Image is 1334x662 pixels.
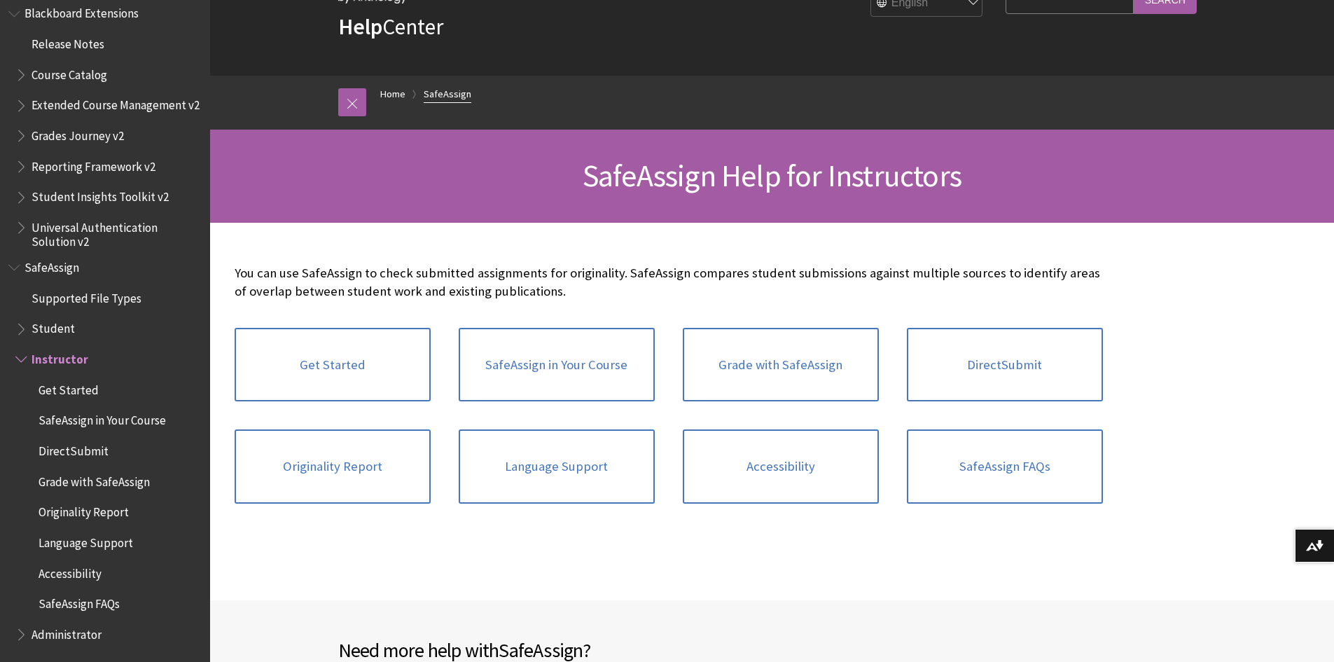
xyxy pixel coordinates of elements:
[39,439,109,458] span: DirectSubmit
[32,623,102,642] span: Administrator
[338,13,443,41] a: HelpCenter
[8,256,202,647] nav: Book outline for Blackboard SafeAssign
[683,328,879,402] a: Grade with SafeAssign
[338,13,382,41] strong: Help
[32,186,169,205] span: Student Insights Toolkit v2
[235,264,1103,301] p: You can use SafeAssign to check submitted assignments for originality. SafeAssign compares studen...
[32,287,141,305] span: Supported File Types
[683,429,879,504] a: Accessibility
[32,124,124,143] span: Grades Journey v2
[459,429,655,504] a: Language Support
[39,562,102,581] span: Accessibility
[380,85,405,103] a: Home
[39,378,99,397] span: Get Started
[32,32,104,51] span: Release Notes
[39,470,150,489] span: Grade with SafeAssign
[424,85,471,103] a: SafeAssign
[32,347,88,366] span: Instructor
[32,155,155,174] span: Reporting Framework v2
[39,409,166,428] span: SafeAssign in Your Course
[235,328,431,402] a: Get Started
[32,94,200,113] span: Extended Course Management v2
[907,328,1103,402] a: DirectSubmit
[8,2,202,249] nav: Book outline for Blackboard Extensions
[39,501,129,520] span: Originality Report
[39,593,120,612] span: SafeAssign FAQs
[459,328,655,402] a: SafeAssign in Your Course
[25,2,139,21] span: Blackboard Extensions
[32,317,75,336] span: Student
[907,429,1103,504] a: SafeAssign FAQs
[39,531,133,550] span: Language Support
[32,63,107,82] span: Course Catalog
[25,256,79,275] span: SafeAssign
[32,216,200,249] span: Universal Authentication Solution v2
[235,429,431,504] a: Originality Report
[583,156,961,195] span: SafeAssign Help for Instructors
